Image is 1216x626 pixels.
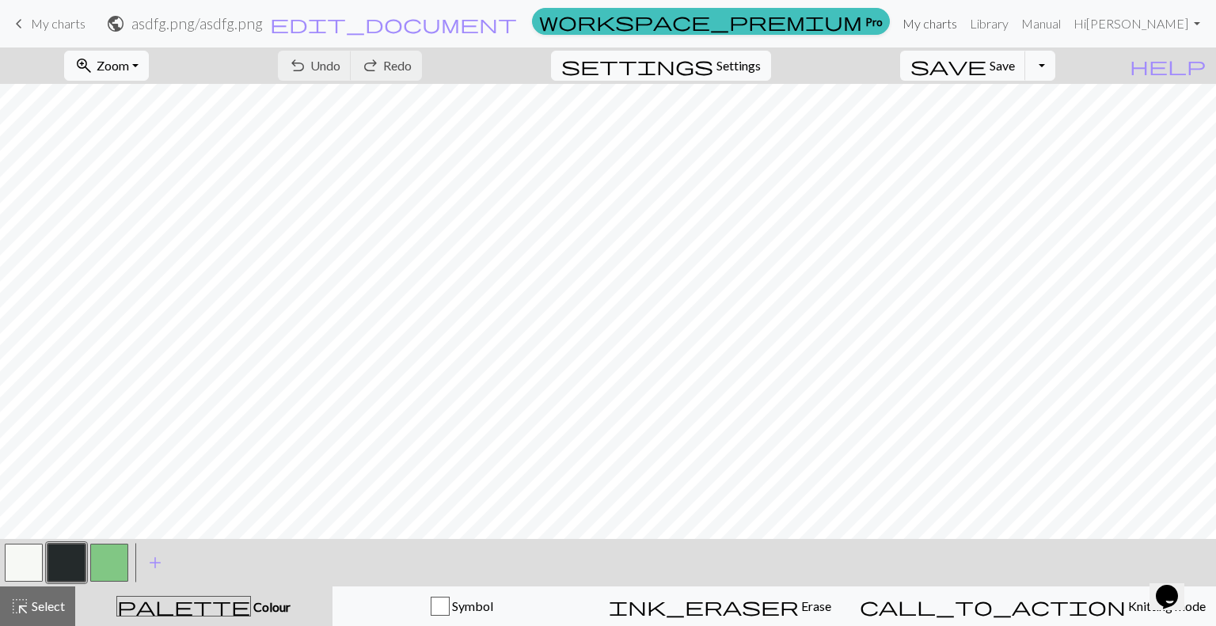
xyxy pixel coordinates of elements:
[963,8,1015,40] a: Library
[1126,598,1206,613] span: Knitting mode
[990,58,1015,73] span: Save
[251,599,291,614] span: Colour
[609,595,799,617] span: ink_eraser
[860,595,1126,617] span: call_to_action
[97,58,129,73] span: Zoom
[64,51,149,81] button: Zoom
[1015,8,1067,40] a: Manual
[270,13,517,35] span: edit_document
[896,8,963,40] a: My charts
[539,10,862,32] span: workspace_premium
[450,598,493,613] span: Symbol
[1130,55,1206,77] span: help
[910,55,986,77] span: save
[31,16,85,31] span: My charts
[10,595,29,617] span: highlight_alt
[849,586,1216,626] button: Knitting mode
[551,51,771,81] button: SettingsSettings
[75,586,332,626] button: Colour
[29,598,65,613] span: Select
[332,586,591,626] button: Symbol
[900,51,1026,81] button: Save
[799,598,831,613] span: Erase
[9,13,28,35] span: keyboard_arrow_left
[716,56,761,75] span: Settings
[532,8,890,35] a: Pro
[9,10,85,37] a: My charts
[74,55,93,77] span: zoom_in
[561,56,713,75] i: Settings
[146,552,165,574] span: add
[1149,563,1200,610] iframe: chat widget
[561,55,713,77] span: settings
[131,14,263,32] h2: asdfg.png / asdfg.png
[106,13,125,35] span: public
[117,595,250,617] span: palette
[591,586,849,626] button: Erase
[1067,8,1206,40] a: Hi[PERSON_NAME]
